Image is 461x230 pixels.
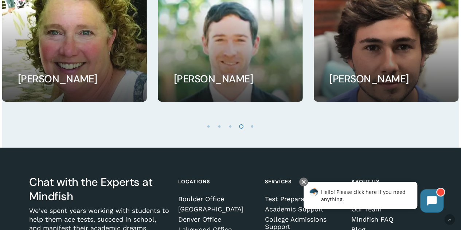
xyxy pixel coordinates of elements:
a: Test Preparation [265,195,343,203]
h4: Locations [178,175,257,188]
a: Academic Support [265,206,343,213]
li: Page dot 4 [236,121,247,132]
li: Page dot 5 [247,121,258,132]
h4: Services [265,175,343,188]
li: Page dot 2 [214,121,225,132]
h4: About Us [351,175,430,188]
li: Page dot 3 [225,121,236,132]
h3: Chat with the Experts at Mindfish [29,175,170,203]
a: [GEOGRAPHIC_DATA] [178,206,257,213]
li: Page dot 1 [203,121,214,132]
a: Boulder Office [178,195,257,203]
a: Denver Office [178,216,257,223]
iframe: Chatbot [296,176,451,220]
